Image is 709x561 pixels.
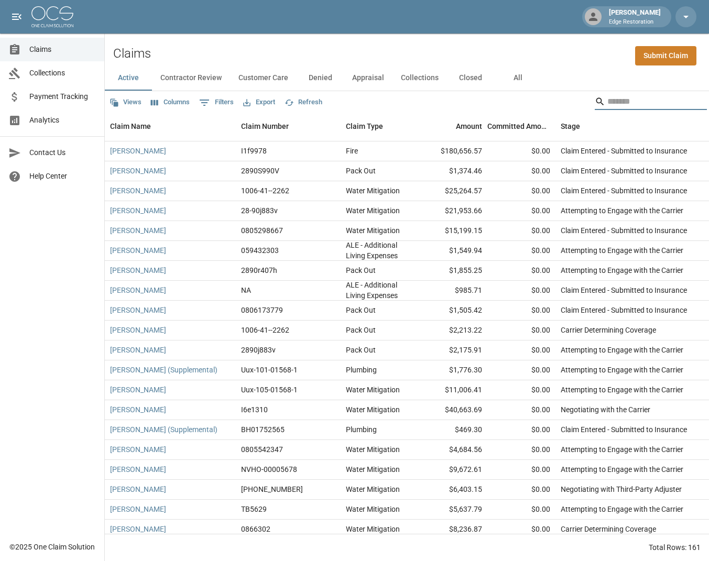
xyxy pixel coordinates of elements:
[561,444,683,455] div: Attempting to Engage with the Carrier
[105,65,152,91] button: Active
[110,265,166,276] a: [PERSON_NAME]
[110,524,166,534] a: [PERSON_NAME]
[346,185,400,196] div: Water Mitigation
[487,241,555,261] div: $0.00
[197,94,236,111] button: Show filters
[346,166,376,176] div: Pack Out
[487,201,555,221] div: $0.00
[487,380,555,400] div: $0.00
[561,225,687,236] div: Claim Entered - Submitted to Insurance
[487,161,555,181] div: $0.00
[107,94,144,111] button: Views
[487,141,555,161] div: $0.00
[110,166,166,176] a: [PERSON_NAME]
[487,321,555,340] div: $0.00
[110,365,217,375] a: [PERSON_NAME] (Supplemental)
[29,44,96,55] span: Claims
[635,46,696,65] a: Submit Claim
[392,65,447,91] button: Collections
[487,460,555,480] div: $0.00
[447,65,494,91] button: Closed
[561,345,683,355] div: Attempting to Engage with the Carrier
[346,484,400,494] div: Water Mitigation
[487,480,555,500] div: $0.00
[419,380,487,400] div: $11,006.41
[241,444,283,455] div: 0805542347
[6,6,27,27] button: open drawer
[241,345,276,355] div: 2890j883v
[344,65,392,91] button: Appraisal
[419,460,487,480] div: $9,672.61
[456,112,482,141] div: Amount
[241,384,298,395] div: Uux-105-01568-1
[494,65,541,91] button: All
[241,205,278,216] div: 28-90j883v
[241,146,267,156] div: I1f9978
[419,181,487,201] div: $25,264.57
[110,112,151,141] div: Claim Name
[561,146,687,156] div: Claim Entered - Submitted to Insurance
[419,241,487,261] div: $1,549.94
[346,225,400,236] div: Water Mitigation
[561,404,650,415] div: Negotiating with the Carrier
[110,205,166,216] a: [PERSON_NAME]
[487,440,555,460] div: $0.00
[419,321,487,340] div: $2,213.22
[29,115,96,126] span: Analytics
[487,112,555,141] div: Committed Amount
[487,500,555,520] div: $0.00
[152,65,230,91] button: Contractor Review
[561,305,687,315] div: Claim Entered - Submitted to Insurance
[241,524,270,534] div: 0866302
[241,285,251,295] div: NA
[346,205,400,216] div: Water Mitigation
[561,464,683,475] div: Attempting to Engage with the Carrier
[346,146,358,156] div: Fire
[236,112,341,141] div: Claim Number
[110,225,166,236] a: [PERSON_NAME]
[241,112,289,141] div: Claim Number
[419,281,487,301] div: $985.71
[105,112,236,141] div: Claim Name
[561,325,656,335] div: Carrier Determining Coverage
[241,484,303,494] div: 01-009-248733
[487,112,550,141] div: Committed Amount
[346,464,400,475] div: Water Mitigation
[31,6,73,27] img: ocs-logo-white-transparent.png
[241,225,283,236] div: 0805298667
[419,420,487,440] div: $469.30
[419,520,487,540] div: $8,236.87
[419,141,487,161] div: $180,656.57
[487,520,555,540] div: $0.00
[487,261,555,281] div: $0.00
[29,91,96,102] span: Payment Tracking
[487,360,555,380] div: $0.00
[419,201,487,221] div: $21,953.66
[561,424,687,435] div: Claim Entered - Submitted to Insurance
[29,68,96,79] span: Collections
[110,424,217,435] a: [PERSON_NAME] (Supplemental)
[110,285,166,295] a: [PERSON_NAME]
[419,400,487,420] div: $40,663.69
[110,305,166,315] a: [PERSON_NAME]
[110,185,166,196] a: [PERSON_NAME]
[561,166,687,176] div: Claim Entered - Submitted to Insurance
[595,93,707,112] div: Search
[110,444,166,455] a: [PERSON_NAME]
[241,265,277,276] div: 2890r407h
[241,166,279,176] div: 2890S990V
[561,265,683,276] div: Attempting to Engage with the Carrier
[346,305,376,315] div: Pack Out
[110,464,166,475] a: [PERSON_NAME]
[561,384,683,395] div: Attempting to Engage with the Carrier
[241,365,298,375] div: Uux-101-01568-1
[346,404,400,415] div: Water Mitigation
[346,112,383,141] div: Claim Type
[419,221,487,241] div: $15,199.15
[346,345,376,355] div: Pack Out
[241,464,297,475] div: NVHO-00005678
[487,301,555,321] div: $0.00
[487,281,555,301] div: $0.00
[346,265,376,276] div: Pack Out
[561,484,682,494] div: Negotiating with Third-Party Adjuster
